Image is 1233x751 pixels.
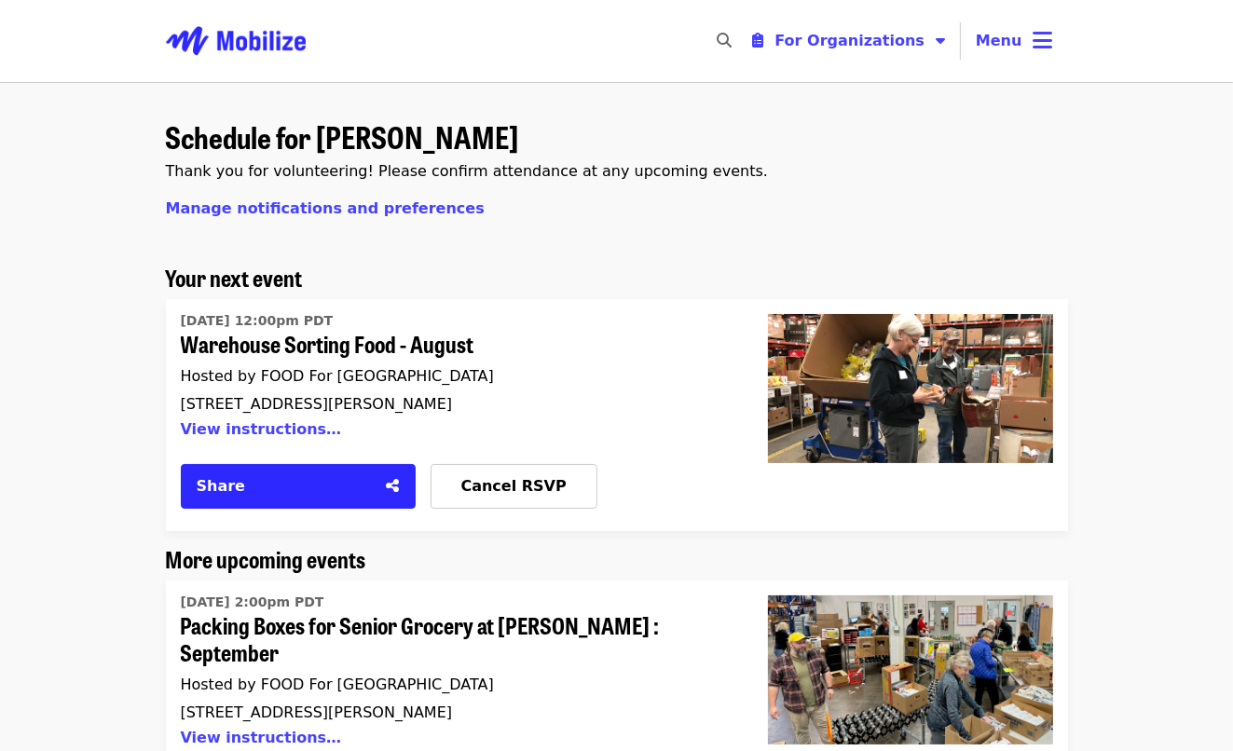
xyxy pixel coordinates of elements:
button: View instructions… [181,729,342,746]
div: [STREET_ADDRESS][PERSON_NAME] [181,703,723,721]
i: clipboard-list icon [752,32,763,49]
span: Packing Boxes for Senior Grocery at [PERSON_NAME] : September [181,612,723,666]
button: Share [181,464,416,509]
span: Menu [976,32,1022,49]
input: Search [743,19,758,63]
a: Manage notifications and preferences [166,199,485,217]
div: [STREET_ADDRESS][PERSON_NAME] [181,395,723,413]
div: Share [197,475,376,498]
i: bars icon [1034,27,1053,54]
span: More upcoming events [166,542,366,575]
span: Your next event [166,261,303,294]
button: Toggle organizer menu [737,22,960,60]
span: Thank you for volunteering! Please confirm attendance at any upcoming events. [166,162,768,180]
a: Warehouse Sorting Food - August [753,299,1068,531]
span: Cancel RSVP [461,477,567,495]
time: [DATE] 2:00pm PDT [181,593,324,612]
i: caret-down icon [936,32,945,49]
a: Warehouse Sorting Food - August [181,307,723,449]
span: For Organizations [774,32,925,49]
button: Cancel RSVP [431,464,597,509]
button: Toggle account menu [961,19,1068,63]
button: View instructions… [181,420,342,438]
time: [DATE] 12:00pm PDT [181,311,334,331]
img: Packing Boxes for Senior Grocery at Bailey Hill : September [768,595,1053,744]
span: Warehouse Sorting Food - August [181,331,723,358]
span: Hosted by FOOD For [GEOGRAPHIC_DATA] [181,676,494,693]
i: search icon [717,32,732,49]
img: Warehouse Sorting Food - August [768,314,1053,463]
img: Mobilize - Home [166,11,306,71]
span: Schedule for [PERSON_NAME] [166,115,519,158]
i: share-alt icon [387,477,400,495]
span: Hosted by FOOD For [GEOGRAPHIC_DATA] [181,367,494,385]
